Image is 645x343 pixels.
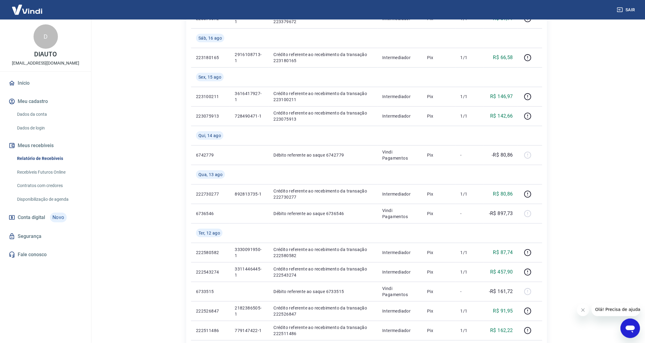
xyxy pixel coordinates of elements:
p: Vindi Pagamentos [382,149,417,161]
a: Dados da conta [15,108,84,121]
p: 1/1 [461,191,479,197]
p: -R$ 897,73 [489,210,513,217]
p: Pix [427,191,451,197]
p: 6736546 [196,210,225,217]
p: R$ 66,58 [493,54,513,61]
p: 1/1 [461,308,479,314]
p: 1/1 [461,249,479,256]
p: - [461,152,479,158]
p: Débito referente ao saque 6742779 [274,152,373,158]
p: Pix [427,55,451,61]
span: Qui, 14 ago [198,133,221,139]
p: Crédito referente ao recebimento da transação 222511486 [274,324,373,337]
p: Intermediador [382,249,417,256]
p: Débito referente ao saque 6736546 [274,210,373,217]
span: Ter, 12 ago [198,230,220,236]
p: Débito referente ao saque 6733515 [274,288,373,295]
p: 222730277 [196,191,225,197]
p: 892813735-1 [235,191,264,197]
p: Intermediador [382,269,417,275]
a: Segurança [7,230,84,243]
button: Meus recebíveis [7,139,84,152]
a: Início [7,76,84,90]
p: Crédito referente ao recebimento da transação 222543274 [274,266,373,278]
p: Crédito referente ao recebimento da transação 222580582 [274,246,373,259]
p: Intermediador [382,113,417,119]
span: Novo [50,213,67,222]
p: -R$ 161,72 [489,288,513,295]
p: Crédito referente ao recebimento da transação 222526847 [274,305,373,317]
p: Intermediador [382,308,417,314]
p: Pix [427,288,451,295]
p: - [461,210,479,217]
p: Intermediador [382,55,417,61]
p: Pix [427,210,451,217]
iframe: Botão para abrir a janela de mensagens [621,319,640,338]
p: 1/1 [461,113,479,119]
button: Meu cadastro [7,95,84,108]
a: Relatório de Recebíveis [15,152,84,165]
p: R$ 91,95 [493,307,513,315]
p: Crédito referente ao recebimento da transação 223100211 [274,90,373,103]
span: Sáb, 16 ago [198,35,222,41]
p: 1/1 [461,327,479,334]
p: 1/1 [461,94,479,100]
p: R$ 162,22 [490,327,513,334]
p: DIAUTO [34,51,57,58]
p: 728490471-1 [235,113,264,119]
a: Fale conosco [7,248,84,261]
p: 2916108713-1 [235,51,264,64]
p: Pix [427,327,451,334]
span: Sex, 15 ago [198,74,221,80]
p: 223075913 [196,113,225,119]
p: 6742779 [196,152,225,158]
p: - [461,288,479,295]
p: 3330091950-1 [235,246,264,259]
p: [EMAIL_ADDRESS][DOMAIN_NAME] [12,60,79,66]
p: 223100211 [196,94,225,100]
p: Pix [427,152,451,158]
p: 3616417927-1 [235,90,264,103]
p: 222580582 [196,249,225,256]
p: Intermediador [382,94,417,100]
span: Conta digital [18,213,45,222]
p: Pix [427,94,451,100]
p: Crédito referente ao recebimento da transação 223075913 [274,110,373,122]
a: Contratos com credores [15,179,84,192]
p: Pix [427,269,451,275]
p: 6733515 [196,288,225,295]
a: Disponibilização de agenda [15,193,84,206]
p: Crédito referente ao recebimento da transação 222730277 [274,188,373,200]
iframe: Fechar mensagem [577,304,589,316]
a: Recebíveis Futuros Online [15,166,84,179]
p: 222526847 [196,308,225,314]
p: 223180165 [196,55,225,61]
p: R$ 87,74 [493,249,513,256]
p: 222511486 [196,327,225,334]
p: -R$ 80,86 [492,151,513,159]
p: Crédito referente ao recebimento da transação 223180165 [274,51,373,64]
p: Pix [427,308,451,314]
p: Vindi Pagamentos [382,285,417,298]
p: R$ 146,97 [490,93,513,100]
p: R$ 142,66 [490,112,513,120]
iframe: Mensagem da empresa [592,303,640,316]
a: Conta digitalNovo [7,210,84,225]
span: Olá! Precisa de ajuda? [4,4,51,9]
span: Qua, 13 ago [198,171,223,178]
a: Dados de login [15,122,84,134]
p: 779147422-1 [235,327,264,334]
p: Vindi Pagamentos [382,207,417,220]
p: 1/1 [461,269,479,275]
p: Intermediador [382,191,417,197]
div: D [34,24,58,49]
p: 2182386505-1 [235,305,264,317]
p: 3311446445-1 [235,266,264,278]
p: 222543274 [196,269,225,275]
p: Intermediador [382,327,417,334]
p: R$ 457,90 [490,268,513,276]
button: Sair [616,4,638,16]
p: R$ 80,86 [493,190,513,198]
p: 1/1 [461,55,479,61]
p: Pix [427,113,451,119]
